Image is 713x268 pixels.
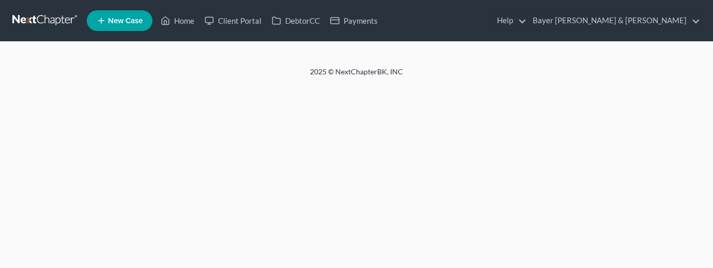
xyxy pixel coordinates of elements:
a: Help [492,11,526,30]
a: Home [156,11,199,30]
new-legal-case-button: New Case [87,10,152,31]
a: DebtorCC [267,11,325,30]
a: Payments [325,11,383,30]
div: 2025 © NextChapterBK, INC [62,67,651,85]
a: Client Portal [199,11,267,30]
a: Bayer [PERSON_NAME] & [PERSON_NAME] [528,11,700,30]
